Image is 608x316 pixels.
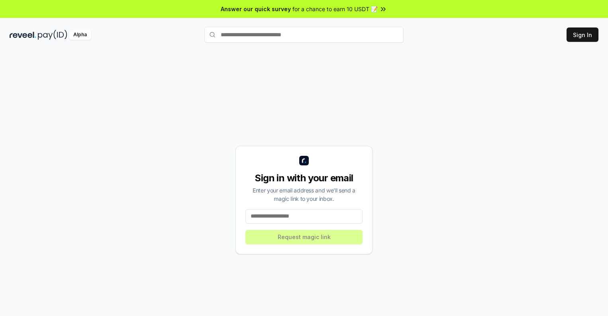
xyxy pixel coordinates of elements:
[299,156,309,165] img: logo_small
[245,172,363,184] div: Sign in with your email
[38,30,67,40] img: pay_id
[10,30,36,40] img: reveel_dark
[221,5,291,13] span: Answer our quick survey
[292,5,378,13] span: for a chance to earn 10 USDT 📝
[567,27,598,42] button: Sign In
[69,30,91,40] div: Alpha
[245,186,363,203] div: Enter your email address and we’ll send a magic link to your inbox.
